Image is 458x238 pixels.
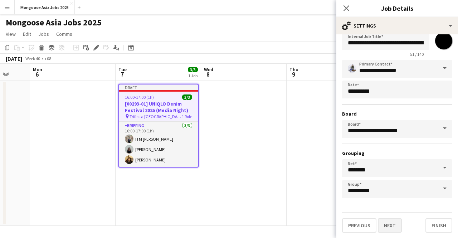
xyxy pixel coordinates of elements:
app-card-role: Briefing3/316:00-17:00 (1h)H M [PERSON_NAME][PERSON_NAME][PERSON_NAME] [119,122,198,167]
div: Draft [119,84,198,90]
span: 3/3 [188,67,198,72]
span: Week 40 [24,56,42,61]
span: Mon [33,66,42,73]
h3: Grouping [342,150,452,156]
span: Edit [23,31,31,37]
h3: [00293-01] UNIQLO Denim Festival 2025 (Media Night) [119,101,198,113]
h3: Board [342,111,452,117]
div: +08 [44,56,51,61]
a: Edit [20,29,34,39]
h3: Job Details [336,4,458,13]
span: Tue [118,66,127,73]
button: Finish [425,218,452,233]
span: 6 [32,70,42,78]
button: Mongoose Asia Jobs 2025 [15,0,75,14]
span: 7 [117,70,127,78]
span: Comms [56,31,72,37]
span: 1 Role [182,114,192,119]
span: Jobs [38,31,49,37]
div: Settings [336,17,458,34]
span: Thu [289,66,298,73]
span: 16:00-17:00 (1h) [125,94,154,100]
span: 3/3 [182,94,192,100]
span: Trifecta [GEOGRAPHIC_DATA] [130,114,182,119]
app-job-card: Draft16:00-17:00 (1h)3/3[00293-01] UNIQLO Denim Festival 2025 (Media Night) Trifecta [GEOGRAPHIC_... [118,84,199,167]
a: View [3,29,19,39]
span: Wed [204,66,213,73]
button: Previous [342,218,376,233]
span: 9 [288,70,298,78]
span: 8 [203,70,213,78]
span: View [6,31,16,37]
span: 51 / 140 [404,52,429,57]
div: 1 Job [188,73,198,78]
h1: Mongoose Asia Jobs 2025 [6,17,102,28]
div: [DATE] [6,55,22,62]
a: Comms [53,29,75,39]
a: Jobs [35,29,52,39]
button: Next [378,218,402,233]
